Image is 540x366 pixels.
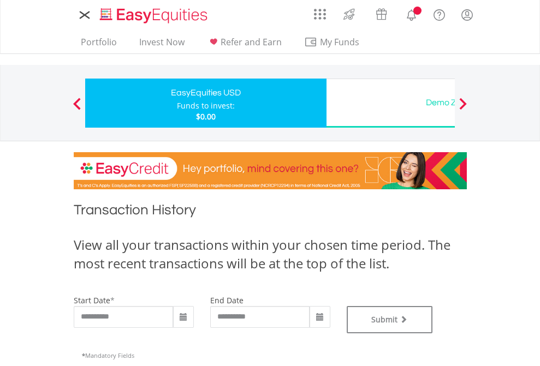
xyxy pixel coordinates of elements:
label: start date [74,295,110,305]
a: FAQ's and Support [425,3,453,25]
a: AppsGrid [307,3,333,20]
img: thrive-v2.svg [340,5,358,23]
button: Previous [66,103,88,114]
a: Portfolio [76,37,121,53]
a: Invest Now [135,37,189,53]
h1: Transaction History [74,200,467,225]
a: Refer and Earn [203,37,286,53]
span: Refer and Earn [221,36,282,48]
img: EasyCredit Promotion Banner [74,152,467,189]
a: Home page [96,3,212,25]
button: Submit [347,306,433,333]
a: My Profile [453,3,481,27]
img: vouchers-v2.svg [372,5,390,23]
img: grid-menu-icon.svg [314,8,326,20]
div: EasyEquities USD [92,85,320,100]
span: $0.00 [196,111,216,122]
button: Next [452,103,474,114]
a: Notifications [397,3,425,25]
a: Vouchers [365,3,397,23]
img: EasyEquities_Logo.png [98,7,212,25]
span: Mandatory Fields [82,351,134,359]
div: Funds to invest: [177,100,235,111]
div: View all your transactions within your chosen time period. The most recent transactions will be a... [74,236,467,273]
span: My Funds [304,35,376,49]
label: end date [210,295,244,305]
